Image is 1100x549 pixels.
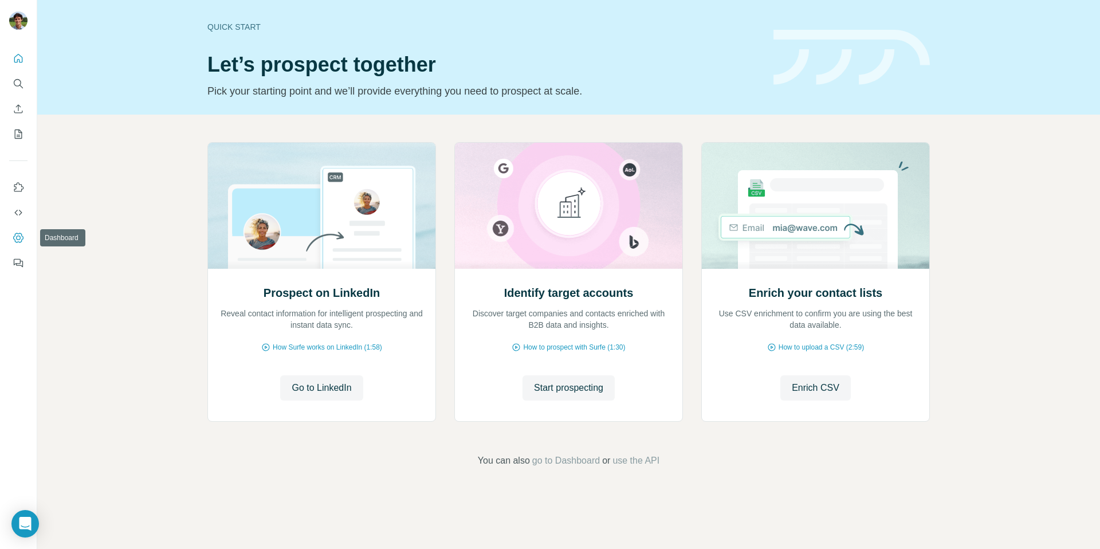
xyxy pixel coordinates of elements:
[9,228,27,248] button: Dashboard
[534,381,603,395] span: Start prospecting
[9,202,27,223] button: Use Surfe API
[466,308,671,331] p: Discover target companies and contacts enriched with B2B data and insights.
[523,342,625,352] span: How to prospect with Surfe (1:30)
[478,454,530,468] span: You can also
[780,375,851,401] button: Enrich CSV
[701,143,930,269] img: Enrich your contact lists
[280,375,363,401] button: Go to LinkedIn
[207,143,436,269] img: Prospect on LinkedIn
[11,510,39,538] div: Open Intercom Messenger
[602,454,610,468] span: or
[207,53,760,76] h1: Let’s prospect together
[292,381,351,395] span: Go to LinkedIn
[612,454,659,468] button: use the API
[9,48,27,69] button: Quick start
[773,30,930,85] img: banner
[273,342,382,352] span: How Surfe works on LinkedIn (1:58)
[9,253,27,273] button: Feedback
[207,83,760,99] p: Pick your starting point and we’ll provide everything you need to prospect at scale.
[749,285,882,301] h2: Enrich your contact lists
[713,308,918,331] p: Use CSV enrichment to confirm you are using the best data available.
[9,177,27,198] button: Use Surfe on LinkedIn
[532,454,600,468] button: go to Dashboard
[792,381,839,395] span: Enrich CSV
[264,285,380,301] h2: Prospect on LinkedIn
[779,342,864,352] span: How to upload a CSV (2:59)
[9,124,27,144] button: My lists
[522,375,615,401] button: Start prospecting
[207,21,760,33] div: Quick start
[454,143,683,269] img: Identify target accounts
[504,285,634,301] h2: Identify target accounts
[9,99,27,119] button: Enrich CSV
[9,11,27,30] img: Avatar
[9,73,27,94] button: Search
[219,308,424,331] p: Reveal contact information for intelligent prospecting and instant data sync.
